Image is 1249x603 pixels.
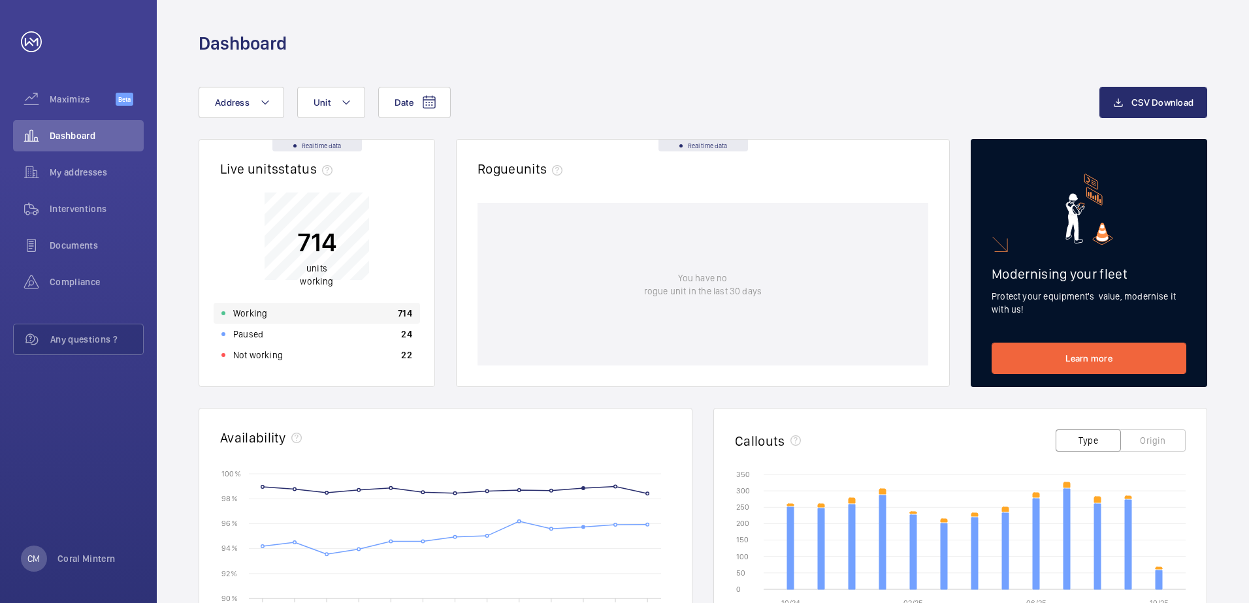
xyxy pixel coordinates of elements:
p: Working [233,307,267,320]
button: CSV Download [1099,87,1207,118]
span: working [300,276,333,286]
button: Origin [1120,429,1186,452]
text: 0 [736,585,741,594]
text: 94 % [221,544,238,553]
p: 714 [398,307,412,320]
span: Address [215,97,250,108]
p: Not working [233,348,283,362]
text: 90 % [221,593,238,602]
span: Compliance [50,275,144,288]
p: CM [27,552,40,565]
text: 350 [736,470,750,479]
text: 96 % [221,519,238,528]
button: Address [199,87,284,118]
text: 50 [736,568,745,578]
h2: Live units [220,161,338,177]
span: Interventions [50,202,144,215]
button: Date [378,87,451,118]
button: Unit [297,87,365,118]
div: Real time data [272,140,362,151]
span: units [516,161,568,177]
span: Maximize [50,93,116,106]
text: 92 % [221,568,237,578]
span: status [278,161,338,177]
span: CSV Download [1131,97,1193,108]
span: My addresses [50,166,144,179]
span: Date [395,97,414,108]
h2: Modernising your fleet [992,266,1186,282]
h1: Dashboard [199,31,287,55]
text: 98 % [221,494,238,503]
p: Paused [233,328,263,341]
text: 100 [736,552,749,561]
h2: Availability [220,429,286,446]
span: Unit [314,97,331,108]
text: 150 [736,535,749,544]
button: Type [1056,429,1121,452]
span: Beta [116,93,133,106]
div: Real time data [658,140,748,151]
text: 250 [736,502,749,512]
p: units [297,262,336,288]
p: Protect your equipment's value, modernise it with us! [992,290,1186,316]
a: Learn more [992,343,1186,374]
span: Documents [50,239,144,252]
p: 22 [401,348,412,362]
span: Dashboard [50,129,144,142]
img: marketing-card.svg [1065,174,1113,245]
p: Coral Mintern [57,552,116,565]
p: 24 [401,328,412,341]
text: 200 [736,519,749,528]
text: 100 % [221,469,241,478]
h2: Callouts [735,433,785,449]
h2: Rogue [478,161,568,177]
p: You have no rogue unit in the last 30 days [644,271,762,298]
text: 300 [736,486,750,495]
p: 714 [297,226,336,258]
span: Any questions ? [50,333,143,346]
